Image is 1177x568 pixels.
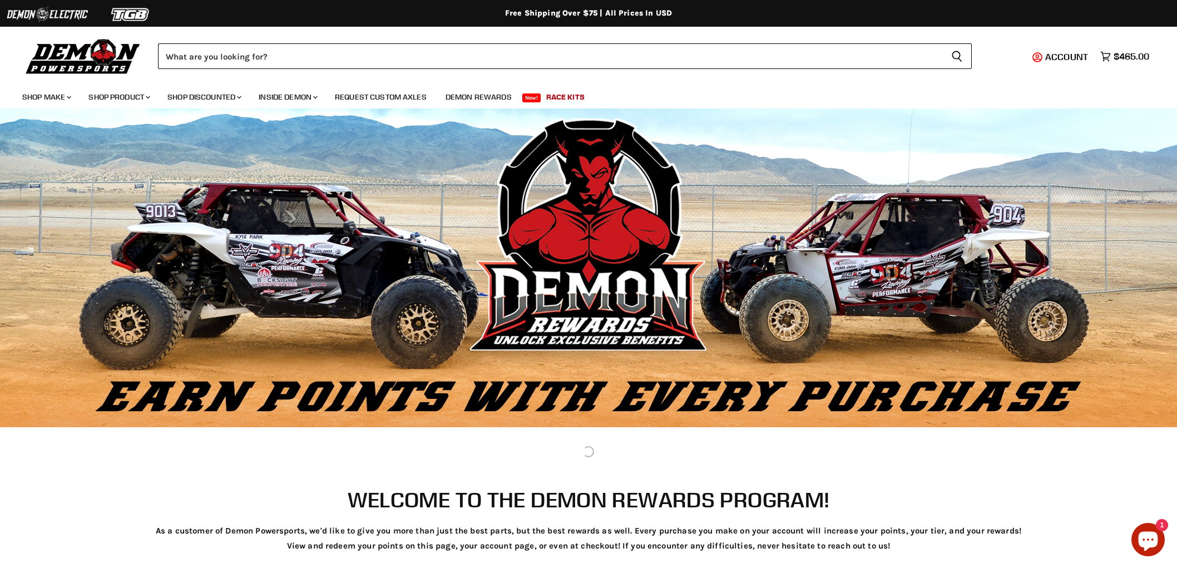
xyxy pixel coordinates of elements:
[437,86,520,108] a: Demon Rewards
[123,541,1054,551] p: View and redeem your points on this page, your account page, or even at checkout! If you encounte...
[1114,51,1149,62] span: $465.00
[158,43,972,69] form: Product
[80,86,157,108] a: Shop Product
[942,43,972,69] button: Search
[121,488,1057,512] h1: Welcome to the Demon Rewards Program!
[123,526,1054,536] p: As a customer of Demon Powersports, we'd like to give you more than just the best parts, but the ...
[1128,523,1168,559] inbox-online-store-chat: Shopify online store chat
[1045,51,1088,62] span: Account
[14,81,1146,108] ul: Main menu
[522,93,541,102] span: New!
[159,86,248,108] a: Shop Discounted
[1095,48,1155,65] a: $465.00
[1040,52,1095,62] a: Account
[250,86,324,108] a: Inside Demon
[327,86,435,108] a: Request Custom Axles
[22,36,144,76] img: Demon Powersports
[158,43,942,69] input: Search
[89,4,172,25] img: TGB Logo 2
[6,4,89,25] img: Demon Electric Logo 2
[144,8,1033,18] div: Free Shipping Over $75 | All Prices In USD
[14,86,78,108] a: Shop Make
[538,86,593,108] a: Race Kits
